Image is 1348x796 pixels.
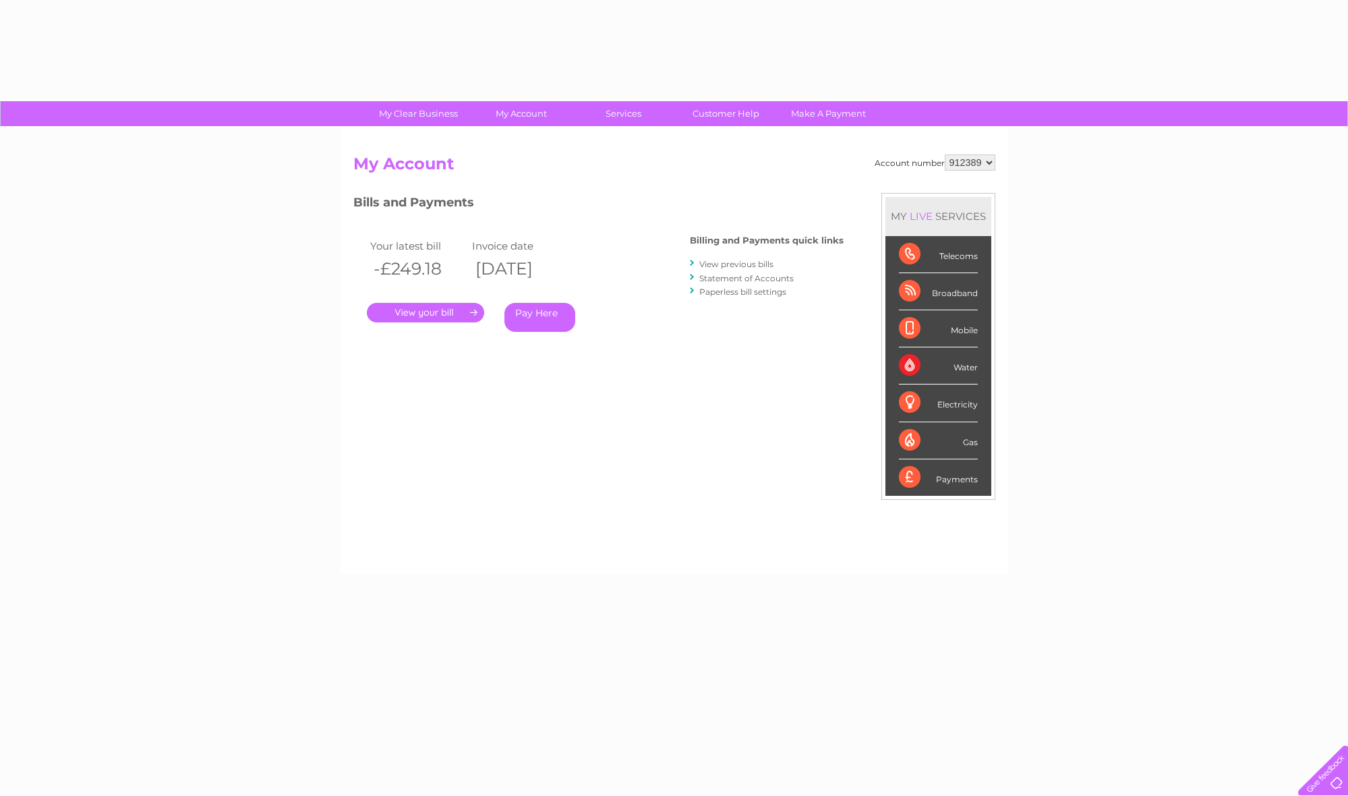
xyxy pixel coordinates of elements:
[670,101,782,126] a: Customer Help
[699,287,786,297] a: Paperless bill settings
[899,236,978,273] div: Telecoms
[699,273,794,283] a: Statement of Accounts
[353,193,844,217] h3: Bills and Payments
[367,237,469,255] td: Your latest bill
[907,210,935,223] div: LIVE
[699,259,773,269] a: View previous bills
[465,101,577,126] a: My Account
[568,101,679,126] a: Services
[899,385,978,422] div: Electricity
[899,310,978,347] div: Mobile
[885,197,991,235] div: MY SERVICES
[367,303,484,322] a: .
[469,255,570,283] th: [DATE]
[367,255,469,283] th: -£249.18
[773,101,884,126] a: Make A Payment
[899,273,978,310] div: Broadband
[899,422,978,459] div: Gas
[899,459,978,496] div: Payments
[504,303,575,332] a: Pay Here
[875,154,995,171] div: Account number
[363,101,474,126] a: My Clear Business
[690,235,844,246] h4: Billing and Payments quick links
[899,347,978,385] div: Water
[469,237,570,255] td: Invoice date
[353,154,995,180] h2: My Account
